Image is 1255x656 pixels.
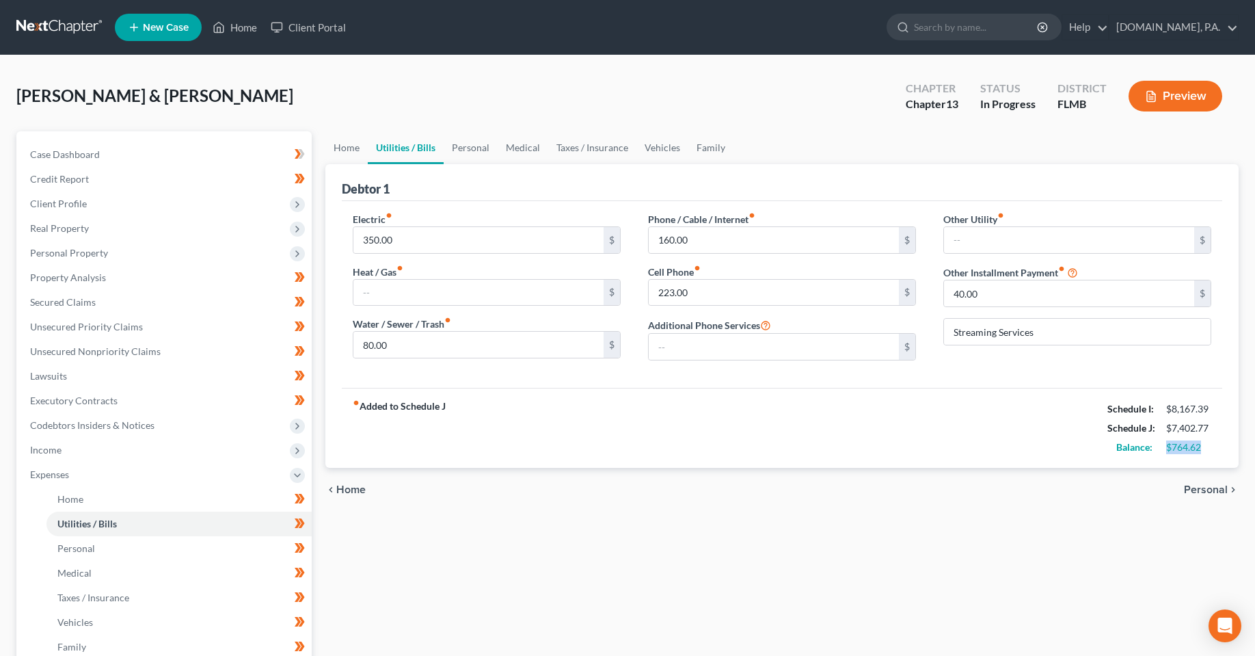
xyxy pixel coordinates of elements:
i: fiber_manual_record [694,265,701,272]
div: In Progress [980,96,1036,112]
div: Chapter [906,81,958,96]
span: Family [57,641,86,653]
div: $ [899,280,915,306]
div: Debtor 1 [342,181,390,197]
a: Unsecured Nonpriority Claims [19,339,312,364]
label: Phone / Cable / Internet [648,212,755,226]
i: fiber_manual_record [1058,265,1065,272]
a: Medical [498,131,548,164]
label: Electric [353,212,392,226]
a: Credit Report [19,167,312,192]
a: Home [46,487,312,512]
div: $ [1194,280,1211,306]
span: Personal Property [30,247,108,259]
label: Other Utility [943,212,1004,226]
input: -- [944,227,1194,253]
a: Family [688,131,733,164]
span: Codebtors Insiders & Notices [30,419,154,431]
a: Personal [444,131,498,164]
label: Other Installment Payment [943,265,1065,280]
a: Unsecured Priority Claims [19,315,312,339]
div: $ [1194,227,1211,253]
input: -- [649,280,899,306]
label: Water / Sewer / Trash [353,317,451,331]
span: Unsecured Nonpriority Claims [30,345,161,357]
div: Open Intercom Messenger [1209,609,1241,642]
i: fiber_manual_record [396,265,403,272]
div: $ [604,227,620,253]
span: Vehicles [57,616,93,628]
label: Heat / Gas [353,265,403,279]
div: $8,167.39 [1166,402,1211,416]
span: Utilities / Bills [57,518,117,529]
a: Utilities / Bills [368,131,444,164]
i: fiber_manual_record [444,317,451,324]
input: -- [353,332,604,358]
strong: Schedule J: [1107,422,1155,434]
a: Executory Contracts [19,389,312,413]
a: Utilities / Bills [46,512,312,536]
span: 13 [946,97,958,110]
span: Property Analysis [30,272,106,283]
span: Lawsuits [30,370,67,382]
button: Personal chevron_right [1184,484,1239,495]
a: Lawsuits [19,364,312,389]
span: [PERSON_NAME] & [PERSON_NAME] [16,86,293,105]
button: Preview [1129,81,1222,111]
a: Vehicles [46,610,312,635]
strong: Balance: [1116,441,1152,453]
input: -- [353,280,604,306]
span: Home [57,493,83,505]
a: Personal [46,536,312,561]
div: $7,402.77 [1166,421,1211,435]
label: Cell Phone [648,265,701,279]
a: Medical [46,561,312,586]
span: Secured Claims [30,296,96,308]
input: -- [944,280,1194,306]
span: New Case [143,23,189,33]
input: Search by name... [914,14,1039,40]
span: Unsecured Priority Claims [30,321,143,332]
span: Medical [57,567,92,579]
span: Taxes / Insurance [57,592,129,603]
label: Additional Phone Services [648,317,771,333]
a: Home [206,15,264,40]
div: $ [604,332,620,358]
span: Credit Report [30,173,89,185]
div: Status [980,81,1036,96]
button: chevron_left Home [325,484,366,495]
i: chevron_right [1228,484,1239,495]
i: fiber_manual_record [386,212,392,219]
div: District [1057,81,1107,96]
span: Executory Contracts [30,395,118,406]
span: Home [336,484,366,495]
div: $ [604,280,620,306]
span: Expenses [30,469,69,480]
span: Income [30,444,62,456]
span: Personal [57,542,95,554]
a: Taxes / Insurance [46,586,312,610]
div: $ [899,334,915,360]
a: [DOMAIN_NAME], P.A. [1109,15,1238,40]
a: Home [325,131,368,164]
a: Secured Claims [19,290,312,315]
input: -- [353,227,604,253]
i: chevron_left [325,484,336,495]
span: Personal [1184,484,1228,495]
div: $ [899,227,915,253]
a: Case Dashboard [19,142,312,167]
input: -- [649,334,899,360]
input: Specify... [944,319,1211,345]
div: FLMB [1057,96,1107,112]
div: $764.62 [1166,441,1211,454]
strong: Added to Schedule J [353,399,446,457]
i: fiber_manual_record [997,212,1004,219]
div: Chapter [906,96,958,112]
span: Real Property [30,222,89,234]
i: fiber_manual_record [353,399,360,406]
span: Case Dashboard [30,148,100,160]
i: fiber_manual_record [748,212,755,219]
input: -- [649,227,899,253]
a: Property Analysis [19,265,312,290]
a: Vehicles [636,131,688,164]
